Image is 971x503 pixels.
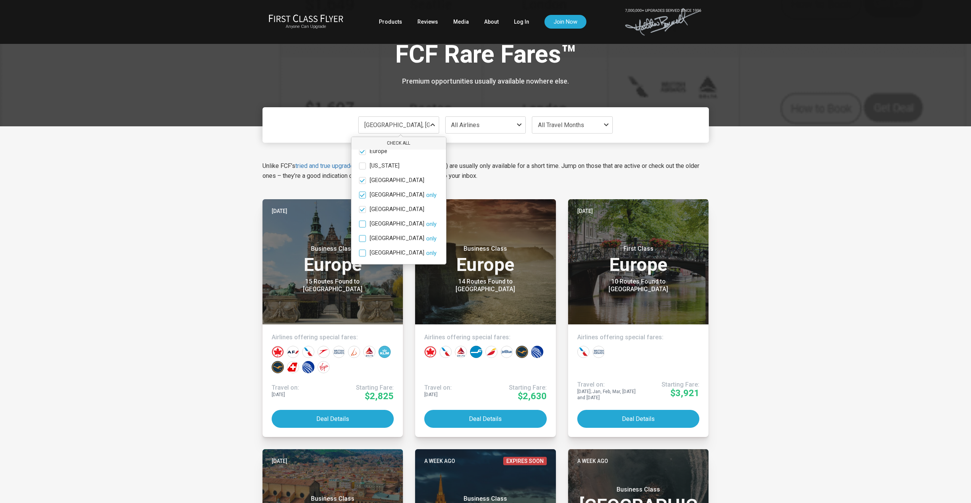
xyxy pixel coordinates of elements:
button: Deal Details [424,410,547,428]
h4: Airlines offering special fares: [272,334,394,341]
a: tried and true upgrade strategies [295,162,383,169]
div: Lufthansa [516,346,528,358]
time: [DATE] [272,207,287,215]
button: Deal Details [272,410,394,428]
div: Finnair [470,346,482,358]
a: Reviews [417,15,438,29]
time: [DATE] [577,207,593,215]
span: [GEOGRAPHIC_DATA] [370,206,424,213]
div: 10 Routes Found to [GEOGRAPHIC_DATA] [591,278,686,293]
a: [DATE]Business ClassEurope14 Routes Found to [GEOGRAPHIC_DATA]Airlines offering special fares:Tra... [415,199,556,437]
small: Business Class [285,245,380,253]
button: [GEOGRAPHIC_DATA] [426,192,436,198]
h3: Europe [424,245,547,274]
div: 15 Routes Found to [GEOGRAPHIC_DATA] [285,278,380,293]
span: [GEOGRAPHIC_DATA], [GEOGRAPHIC_DATA], [GEOGRAPHIC_DATA], [GEOGRAPHIC_DATA], [GEOGRAPHIC_DATA] or ... [364,121,731,129]
h3: Premium opportunities usually available nowhere else. [268,77,703,85]
small: Business Class [285,495,380,503]
span: [GEOGRAPHIC_DATA] [370,192,424,198]
a: First Class FlyerAnyone Can Upgrade [269,14,343,29]
div: Swiss [287,361,299,373]
div: KLM [378,346,391,358]
h4: Airlines offering special fares: [424,334,547,341]
div: American Airlines [440,346,452,358]
img: First Class Flyer [269,14,343,22]
div: United [531,346,543,358]
button: Check All [351,137,446,150]
time: A week ago [577,457,608,465]
div: Lufthansa [272,361,284,373]
a: About [484,15,499,29]
div: Brussels Airlines [348,346,360,358]
a: Products [379,15,402,29]
div: American Airlines [577,346,589,358]
span: All Airlines [451,121,480,129]
button: Deal Details [577,410,700,428]
span: Expires Soon [503,457,547,465]
div: Delta Airlines [455,346,467,358]
h3: Europe [577,245,700,274]
small: Business Class [438,495,533,503]
span: All Travel Months [538,121,584,129]
button: [GEOGRAPHIC_DATA] [426,235,436,242]
button: [GEOGRAPHIC_DATA] [426,221,436,227]
h1: FCF Rare Fares™ [268,41,703,71]
time: A week ago [424,457,455,465]
small: Business Class [438,245,533,253]
div: Virgin Atlantic [317,361,330,373]
h3: Europe [272,245,394,274]
h4: Airlines offering special fares: [577,334,700,341]
div: American Airlines [302,346,314,358]
div: Delta Airlines [363,346,375,358]
a: Media [453,15,469,29]
div: Austrian Airlines‎ [317,346,330,358]
a: [DATE]First ClassEurope10 Routes Found to [GEOGRAPHIC_DATA]Airlines offering special fares:Travel... [568,199,709,437]
div: Air Canada [272,346,284,358]
div: United [302,361,314,373]
small: First Class [591,245,686,253]
span: [GEOGRAPHIC_DATA] [370,250,424,256]
small: Anyone Can Upgrade [269,24,343,29]
div: Iberia [485,346,498,358]
div: 14 Routes Found to [GEOGRAPHIC_DATA] [438,278,533,293]
div: British Airways [593,346,605,358]
p: Unlike FCF’s , our Daily Alerts (below) are usually only available for a short time. Jump on thos... [262,161,709,181]
button: [GEOGRAPHIC_DATA] [426,250,436,256]
a: Log In [514,15,529,29]
div: JetBlue [501,346,513,358]
small: Business Class [591,486,686,493]
span: Europe [370,148,387,155]
span: [GEOGRAPHIC_DATA] [370,177,424,184]
span: [US_STATE] [370,163,399,169]
div: British Airways [333,346,345,358]
div: Air Canada [424,346,436,358]
a: Join Now [544,15,586,29]
span: [GEOGRAPHIC_DATA] [370,221,424,227]
span: [GEOGRAPHIC_DATA] [370,235,424,242]
a: [DATE]Business ClassEurope15 Routes Found to [GEOGRAPHIC_DATA]Airlines offering special fares:Tra... [262,199,403,437]
div: Air France [287,346,299,358]
time: [DATE] [272,457,287,465]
